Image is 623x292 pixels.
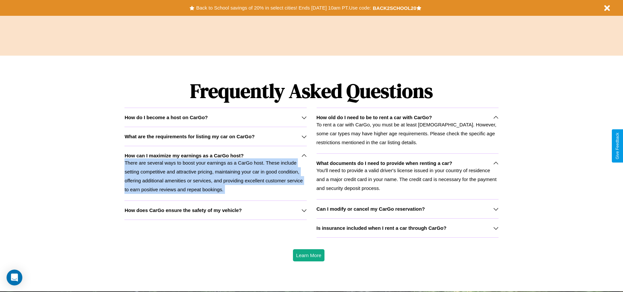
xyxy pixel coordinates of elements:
[317,160,452,166] h3: What documents do I need to provide when renting a car?
[615,133,620,159] div: Give Feedback
[373,5,416,11] b: BACK2SCHOOL20
[317,166,499,193] p: You'll need to provide a valid driver's license issued in your country of residence and a major c...
[317,115,432,120] h3: How old do I need to be to rent a car with CarGo?
[124,158,306,194] p: There are several ways to boost your earnings as a CarGo host. These include setting competitive ...
[317,120,499,147] p: To rent a car with CarGo, you must be at least [DEMOGRAPHIC_DATA]. However, some car types may ha...
[124,115,208,120] h3: How do I become a host on CarGo?
[124,74,498,108] h1: Frequently Asked Questions
[124,153,244,158] h3: How can I maximize my earnings as a CarGo host?
[317,206,425,212] h3: Can I modify or cancel my CarGo reservation?
[124,207,242,213] h3: How does CarGo ensure the safety of my vehicle?
[293,249,325,261] button: Learn More
[124,134,255,139] h3: What are the requirements for listing my car on CarGo?
[7,270,22,285] div: Open Intercom Messenger
[194,3,372,13] button: Back to School savings of 20% in select cities! Ends [DATE] 10am PT.Use code:
[317,225,447,231] h3: Is insurance included when I rent a car through CarGo?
